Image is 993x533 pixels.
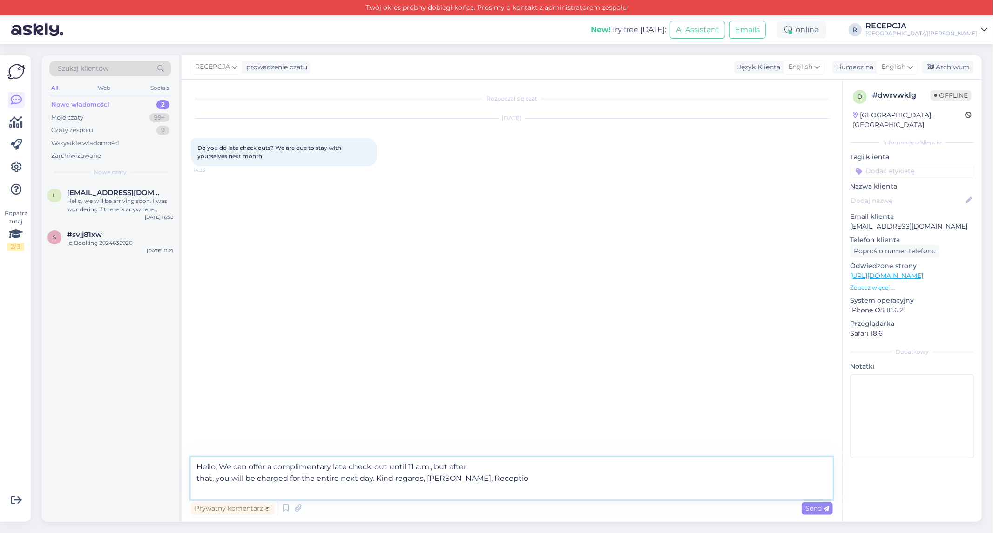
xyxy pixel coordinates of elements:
[850,182,974,191] p: Nazwa klienta
[734,62,780,72] div: Język Klienta
[51,126,93,135] div: Czaty zespołu
[67,197,173,214] div: Hello, we will be arriving soon. I was wondering if there is anywhere nearby to wash cloths.
[149,113,169,122] div: 99+
[865,22,977,30] div: RECEPCJA
[191,502,274,515] div: Prywatny komentarz
[832,62,873,72] div: Tłumacz na
[850,164,974,178] input: Dodać etykietę
[850,305,974,315] p: iPhone OS 18.6.2
[850,138,974,147] div: Informacje o kliencie
[591,25,611,34] b: New!
[194,167,229,174] span: 14:35
[850,152,974,162] p: Tagi klienta
[853,110,965,130] div: [GEOGRAPHIC_DATA], [GEOGRAPHIC_DATA]
[67,239,173,247] div: Id Booking 2924635920
[881,62,905,72] span: English
[51,100,109,109] div: Nowe wiadomości
[58,64,108,74] span: Szukaj klientów
[7,63,25,81] img: Askly Logo
[94,168,127,176] span: Nowe czaty
[67,189,164,197] span: lindahsinfo@yahoo.com
[197,144,343,160] span: Do you do late check outs? We are due to stay with yourselves next month
[777,21,826,38] div: online
[156,100,169,109] div: 2
[805,504,829,513] span: Send
[850,283,974,292] p: Zobacz więcej ...
[850,296,974,305] p: System operacyjny
[53,192,56,199] span: l
[147,247,173,254] div: [DATE] 11:21
[850,271,923,280] a: [URL][DOMAIN_NAME]
[670,21,725,39] button: AI Assistant
[851,196,964,206] input: Dodaj nazwę
[865,22,987,37] a: RECEPCJA[GEOGRAPHIC_DATA][PERSON_NAME]
[191,457,833,499] textarea: Hello, We can offer a complimentary late check-out until 11 a.m., but after that, you will be cha...
[145,214,173,221] div: [DATE] 16:58
[850,222,974,231] p: [EMAIL_ADDRESS][DOMAIN_NAME]
[51,139,119,148] div: Wszystkie wiadomości
[850,348,974,356] div: Dodatkowy
[7,209,24,251] div: Popatrz tutaj
[850,235,974,245] p: Telefon klienta
[51,151,101,161] div: Zarchiwizowane
[858,93,862,100] span: d
[191,114,833,122] div: [DATE]
[922,61,973,74] div: Archiwum
[156,126,169,135] div: 9
[195,62,230,72] span: RECEPCJA
[849,23,862,36] div: R
[67,230,102,239] span: #svjj81xw
[788,62,812,72] span: English
[729,21,766,39] button: Emails
[850,261,974,271] p: Odwiedzone strony
[96,82,113,94] div: Web
[931,90,972,101] span: Offline
[850,319,974,329] p: Przeglądarka
[850,362,974,371] p: Notatki
[51,113,83,122] div: Moje czaty
[49,82,60,94] div: All
[7,243,24,251] div: 2 / 3
[850,329,974,338] p: Safari 18.6
[53,234,56,241] span: s
[191,94,833,103] div: Rozpoczął się czat
[850,212,974,222] p: Email klienta
[243,62,307,72] div: prowadzenie czatu
[149,82,171,94] div: Socials
[850,245,939,257] div: Poproś o numer telefonu
[872,90,931,101] div: # dwrvwklg
[865,30,977,37] div: [GEOGRAPHIC_DATA][PERSON_NAME]
[591,24,666,35] div: Try free [DATE]:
